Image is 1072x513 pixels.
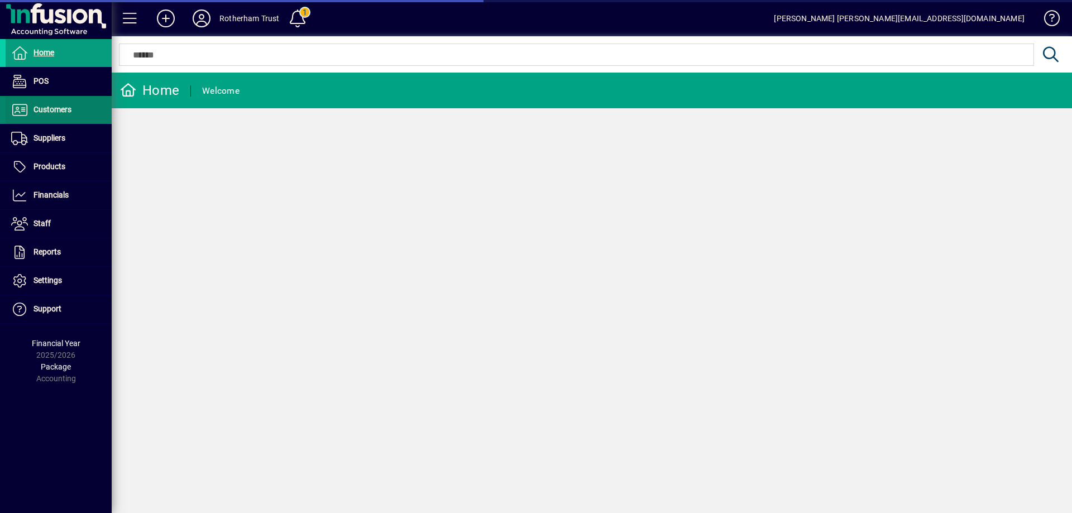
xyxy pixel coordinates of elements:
a: Settings [6,267,112,295]
span: Suppliers [33,133,65,142]
a: POS [6,68,112,95]
span: Package [41,362,71,371]
a: Support [6,295,112,323]
a: Staff [6,210,112,238]
span: Financial Year [32,339,80,348]
div: Rotherham Trust [219,9,280,27]
span: POS [33,76,49,85]
span: Customers [33,105,71,114]
a: Products [6,153,112,181]
div: Home [120,81,179,99]
a: Reports [6,238,112,266]
a: Suppliers [6,124,112,152]
span: Financials [33,190,69,199]
button: Profile [184,8,219,28]
span: Home [33,48,54,57]
div: Welcome [202,82,240,100]
span: Reports [33,247,61,256]
a: Customers [6,96,112,124]
span: Products [33,162,65,171]
button: Add [148,8,184,28]
span: Support [33,304,61,313]
a: Financials [6,181,112,209]
span: Settings [33,276,62,285]
a: Knowledge Base [1036,2,1058,39]
span: Staff [33,219,51,228]
div: [PERSON_NAME] [PERSON_NAME][EMAIL_ADDRESS][DOMAIN_NAME] [774,9,1025,27]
